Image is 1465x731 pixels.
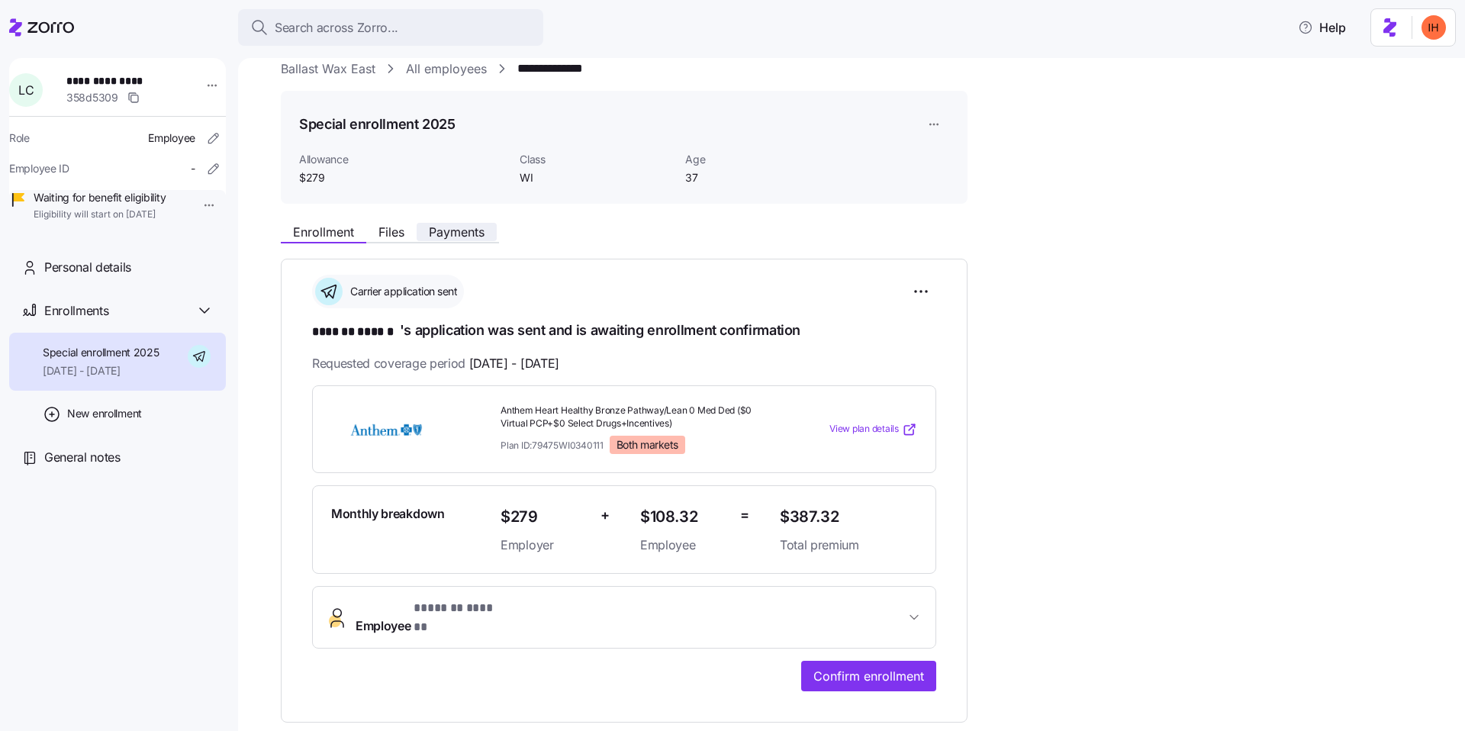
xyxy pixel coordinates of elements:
span: $387.32 [780,504,917,530]
span: Confirm enrollment [813,667,924,685]
span: = [740,504,749,527]
span: Search across Zorro... [275,18,398,37]
span: WI [520,170,673,185]
span: Eligibility will start on [DATE] [34,208,166,221]
span: Enrollments [44,301,108,320]
span: $279 [299,170,507,185]
span: + [600,504,610,527]
button: Confirm enrollment [801,661,936,691]
span: - [191,161,195,176]
span: Waiting for benefit eligibility [34,190,166,205]
span: Class [520,152,673,167]
button: Search across Zorro... [238,9,543,46]
span: Both markets [617,438,678,452]
span: Employee [640,536,728,555]
span: Employee [148,130,195,146]
h1: 's application was sent and is awaiting enrollment confirmation [312,320,936,342]
span: Employee ID [9,161,69,176]
span: 37 [685,170,839,185]
span: $279 [501,504,588,530]
span: Carrier application sent [346,284,457,299]
span: Anthem Heart Healthy Bronze Pathway/Lean 0 Med Ded ($0 Virtual PCP+$0 Select Drugs+Incentives) [501,404,768,430]
span: Age [685,152,839,167]
span: Total premium [780,536,917,555]
span: Personal details [44,258,131,277]
span: $108.32 [640,504,728,530]
span: New enrollment [67,406,142,421]
img: Anthem [331,412,441,447]
span: Monthly breakdown [331,504,445,523]
button: Help [1286,12,1358,43]
a: Ballast Wax East [281,60,375,79]
span: 358d5309 [66,90,118,105]
a: All employees [406,60,487,79]
span: Employee [356,599,508,636]
span: Plan ID: 79475WI0340111 [501,439,604,452]
span: L C [18,84,34,96]
span: Allowance [299,152,507,167]
span: [DATE] - [DATE] [43,363,159,378]
span: Requested coverage period [312,354,559,373]
span: [DATE] - [DATE] [469,354,559,373]
span: View plan details [829,422,899,436]
span: Role [9,130,30,146]
span: Special enrollment 2025 [43,345,159,360]
img: f3711480c2c985a33e19d88a07d4c111 [1422,15,1446,40]
span: General notes [44,448,121,467]
span: Employer [501,536,588,555]
span: Files [378,226,404,238]
span: Help [1298,18,1346,37]
span: Enrollment [293,226,354,238]
a: View plan details [829,422,917,437]
h1: Special enrollment 2025 [299,114,456,134]
span: Payments [429,226,485,238]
